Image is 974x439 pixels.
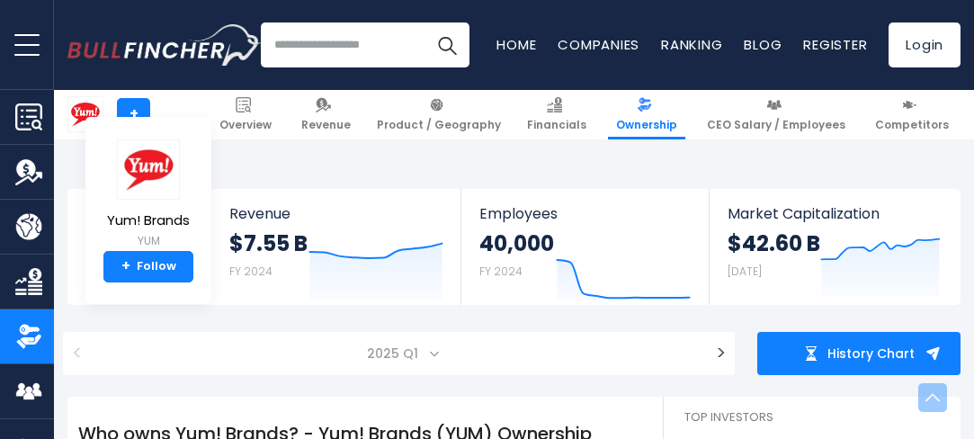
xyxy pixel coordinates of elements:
button: > [707,332,735,375]
span: Yum! Brands [107,213,190,228]
a: Ownership [608,90,685,139]
span: Financials [527,118,586,132]
span: CEO Salary / Employees [707,118,845,132]
a: CEO Salary / Employees [699,90,853,139]
strong: 40,000 [479,229,554,257]
span: Overview [219,118,272,132]
button: < [63,332,92,375]
strong: + [121,258,130,274]
img: Ownership [15,323,42,350]
a: Employees 40,000 FY 2024 [461,189,710,305]
img: history chart [804,346,818,361]
a: Financials [519,90,594,139]
small: [DATE] [728,264,762,279]
a: Ranking [661,35,722,54]
a: Yum! Brands YUM [106,139,191,251]
h2: Top Investors [664,397,961,438]
a: Competitors [867,90,957,139]
strong: $42.60 B [728,229,820,257]
a: Blog [744,35,782,54]
a: Home [496,35,536,54]
img: Bullfincher logo [67,24,262,66]
a: Product / Geography [369,90,509,139]
a: Go to homepage [67,24,261,66]
span: Revenue [301,118,351,132]
small: FY 2024 [229,264,273,279]
a: + [117,98,150,131]
span: Revenue [229,205,443,222]
a: Revenue [293,90,359,139]
a: Revenue $7.55 B FY 2024 [211,189,461,305]
strong: $7.55 B [229,229,308,257]
span: 2025 Q1 [360,341,429,366]
span: History Chart [827,345,915,362]
small: YUM [107,233,190,249]
a: Companies [558,35,639,54]
a: Register [803,35,867,54]
img: YUM logo [68,97,103,131]
small: FY 2024 [479,264,523,279]
span: Employees [479,205,692,222]
a: +Follow [103,251,193,283]
span: 2025 Q1 [101,332,698,375]
img: YUM logo [117,139,180,200]
span: Competitors [875,118,949,132]
span: Ownership [616,118,677,132]
span: Market Capitalization [728,205,941,222]
a: Market Capitalization $42.60 B [DATE] [710,189,959,305]
a: Login [889,22,961,67]
button: Search [424,22,469,67]
span: Product / Geography [377,118,501,132]
a: Overview [211,90,280,139]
